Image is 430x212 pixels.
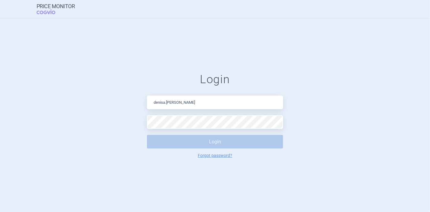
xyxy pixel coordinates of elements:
[37,3,75,15] a: Price MonitorCOGVIO
[198,153,232,158] a: Forgot password?
[37,9,64,14] span: COGVIO
[147,73,283,86] h1: Login
[147,135,283,148] button: Login
[147,96,283,109] input: Email
[37,3,75,9] strong: Price Monitor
